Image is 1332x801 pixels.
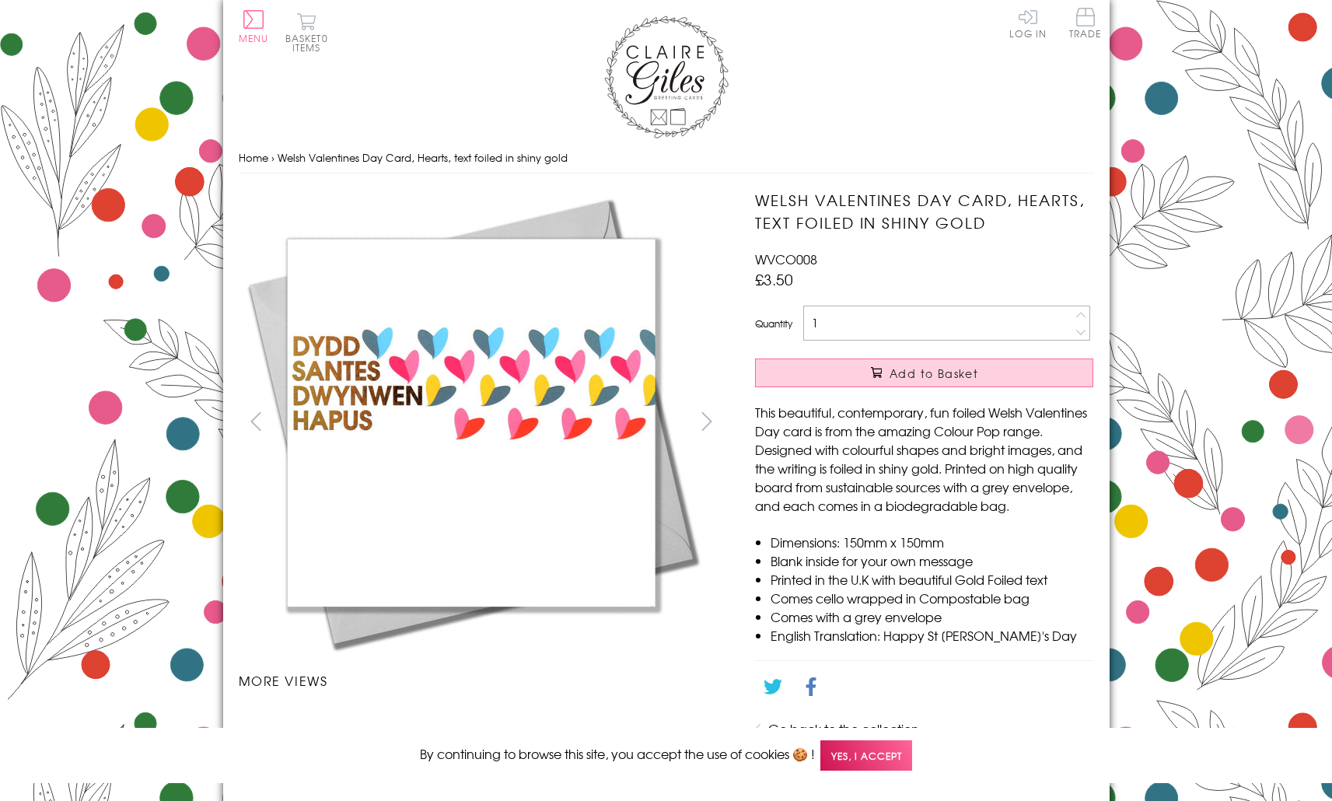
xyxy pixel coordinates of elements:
li: Blank inside for your own message [771,551,1093,570]
span: £3.50 [755,268,793,290]
a: Trade [1069,8,1102,41]
li: Carousel Page 2 [360,705,481,740]
h3: More views [239,671,725,690]
button: Basket0 items [285,12,328,52]
li: Dimensions: 150mm x 150mm [771,533,1093,551]
span: WVCO008 [755,250,817,268]
button: next [689,404,724,439]
li: Comes cello wrapped in Compostable bag [771,589,1093,607]
button: Menu [239,10,269,43]
span: Welsh Valentines Day Card, Hearts, text foiled in shiny gold [278,150,568,165]
a: Home [239,150,268,165]
img: Claire Giles Greetings Cards [604,16,729,138]
li: Printed in the U.K with beautiful Gold Foiled text [771,570,1093,589]
span: Yes, I accept [820,740,912,771]
button: prev [239,404,274,439]
span: Trade [1069,8,1102,38]
span: 0 items [292,31,328,54]
nav: breadcrumbs [239,142,1094,174]
li: Carousel Page 4 [603,705,724,740]
li: Comes with a grey envelope [771,607,1093,626]
img: Welsh Valentines Day Card, Hearts, text foiled in shiny gold [724,189,1190,656]
a: Go back to the collection [768,719,919,738]
button: Add to Basket [755,359,1093,387]
span: Add to Basket [890,366,978,381]
img: Welsh Valentines Day Card, Hearts, text foiled in shiny gold [238,189,704,656]
span: Menu [239,31,269,45]
li: Carousel Page 3 [481,705,603,740]
li: English Translation: Happy St [PERSON_NAME]'s Day [771,626,1093,645]
span: › [271,150,274,165]
li: Carousel Page 1 (Current Slide) [239,705,360,740]
ul: Carousel Pagination [239,705,725,774]
p: This beautiful, contemporary, fun foiled Welsh Valentines Day card is from the amazing Colour Pop... [755,403,1093,515]
h1: Welsh Valentines Day Card, Hearts, text foiled in shiny gold [755,189,1093,234]
a: Log In [1009,8,1047,38]
label: Quantity [755,317,792,331]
